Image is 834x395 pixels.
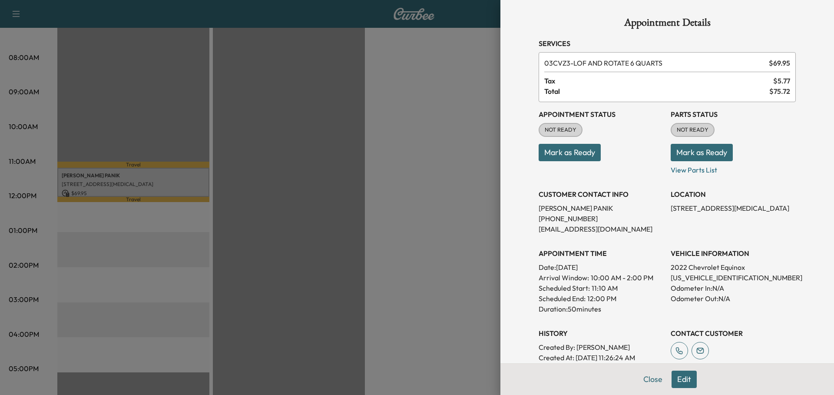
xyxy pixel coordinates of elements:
[592,283,618,293] p: 11:10 AM
[671,203,796,213] p: [STREET_ADDRESS][MEDICAL_DATA]
[539,272,664,283] p: Arrival Window:
[544,76,773,86] span: Tax
[671,248,796,259] h3: VEHICLE INFORMATION
[591,272,653,283] span: 10:00 AM - 2:00 PM
[539,203,664,213] p: [PERSON_NAME] PANIK
[539,17,796,31] h1: Appointment Details
[539,304,664,314] p: Duration: 50 minutes
[671,262,796,272] p: 2022 Chevrolet Equinox
[539,352,664,363] p: Created At : [DATE] 11:26:24 AM
[544,58,765,68] span: LOF AND ROTATE 6 QUARTS
[539,38,796,49] h3: Services
[671,283,796,293] p: Odometer In: N/A
[539,283,590,293] p: Scheduled Start:
[587,293,616,304] p: 12:00 PM
[671,109,796,119] h3: Parts Status
[539,126,582,134] span: NOT READY
[539,224,664,234] p: [EMAIL_ADDRESS][DOMAIN_NAME]
[769,58,790,68] span: $ 69.95
[671,293,796,304] p: Odometer Out: N/A
[671,272,796,283] p: [US_VEHICLE_IDENTIFICATION_NUMBER]
[539,262,664,272] p: Date: [DATE]
[672,126,714,134] span: NOT READY
[671,144,733,161] button: Mark as Ready
[539,109,664,119] h3: Appointment Status
[539,342,664,352] p: Created By : [PERSON_NAME]
[539,328,664,339] h3: History
[671,328,796,339] h3: CONTACT CUSTOMER
[539,213,664,224] p: [PHONE_NUMBER]
[672,371,697,388] button: Edit
[769,86,790,96] span: $ 75.72
[539,248,664,259] h3: APPOINTMENT TIME
[539,144,601,161] button: Mark as Ready
[671,189,796,199] h3: LOCATION
[539,189,664,199] h3: CUSTOMER CONTACT INFO
[544,86,769,96] span: Total
[773,76,790,86] span: $ 5.77
[638,371,668,388] button: Close
[539,293,586,304] p: Scheduled End:
[671,161,796,175] p: View Parts List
